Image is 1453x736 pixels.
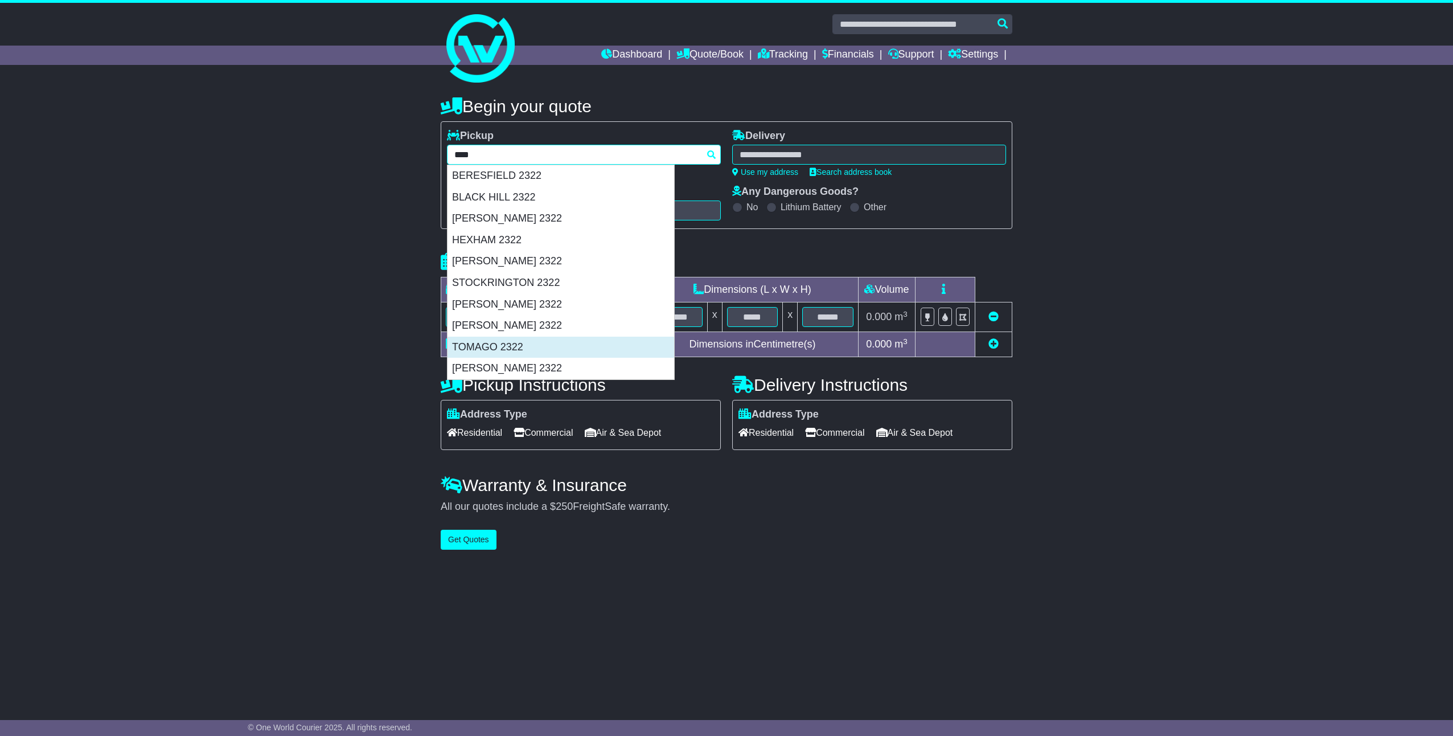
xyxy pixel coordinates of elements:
[441,97,1012,116] h4: Begin your quote
[447,130,494,142] label: Pickup
[447,145,721,165] typeahead: Please provide city
[732,130,785,142] label: Delivery
[822,46,874,65] a: Financials
[448,294,674,316] div: [PERSON_NAME] 2322
[248,723,412,732] span: © One World Courier 2025. All rights reserved.
[441,375,721,394] h4: Pickup Instructions
[441,277,536,302] td: Type
[676,46,744,65] a: Quote/Book
[448,251,674,272] div: [PERSON_NAME] 2322
[738,408,819,421] label: Address Type
[866,338,892,350] span: 0.000
[448,230,674,251] div: HEXHAM 2322
[810,167,892,177] a: Search address book
[758,46,808,65] a: Tracking
[805,424,864,441] span: Commercial
[781,202,842,212] label: Lithium Battery
[448,165,674,187] div: BERESFIELD 2322
[948,46,998,65] a: Settings
[894,338,908,350] span: m
[448,315,674,337] div: [PERSON_NAME] 2322
[903,337,908,346] sup: 3
[601,46,662,65] a: Dashboard
[903,310,908,318] sup: 3
[988,311,999,322] a: Remove this item
[441,332,536,357] td: Total
[585,424,662,441] span: Air & Sea Depot
[707,302,722,332] td: x
[441,476,1012,494] h4: Warranty & Insurance
[646,277,858,302] td: Dimensions (L x W x H)
[783,302,798,332] td: x
[876,424,953,441] span: Air & Sea Depot
[448,272,674,294] div: STOCKRINGTON 2322
[448,208,674,230] div: [PERSON_NAME] 2322
[447,408,527,421] label: Address Type
[894,311,908,322] span: m
[441,530,496,550] button: Get Quotes
[866,311,892,322] span: 0.000
[441,501,1012,513] div: All our quotes include a $ FreightSafe warranty.
[988,338,999,350] a: Add new item
[888,46,934,65] a: Support
[447,424,502,441] span: Residential
[556,501,573,512] span: 250
[646,332,858,357] td: Dimensions in Centimetre(s)
[732,375,1012,394] h4: Delivery Instructions
[448,187,674,208] div: BLACK HILL 2322
[448,358,674,379] div: [PERSON_NAME] 2322
[732,186,859,198] label: Any Dangerous Goods?
[746,202,758,212] label: No
[732,167,798,177] a: Use my address
[441,252,584,271] h4: Package details |
[858,277,915,302] td: Volume
[514,424,573,441] span: Commercial
[738,424,794,441] span: Residential
[864,202,886,212] label: Other
[448,337,674,358] div: TOMAGO 2322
